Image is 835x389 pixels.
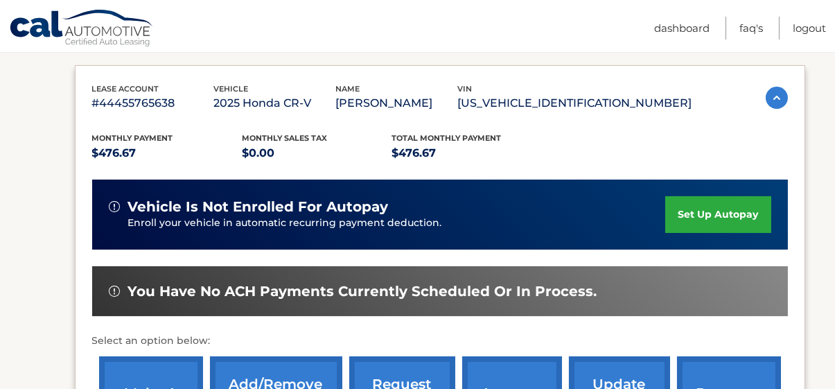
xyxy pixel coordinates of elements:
p: Enroll your vehicle in automatic recurring payment deduction. [128,216,666,231]
a: FAQ's [739,17,763,40]
span: vehicle [214,84,249,94]
p: #44455765638 [92,94,214,113]
img: alert-white.svg [109,286,120,297]
span: You have no ACH payments currently scheduled or in process. [128,283,597,300]
p: Select an option below: [92,333,788,349]
a: set up autopay [665,196,771,233]
img: accordion-active.svg [766,87,788,109]
span: Total Monthly Payment [392,133,502,143]
p: $476.67 [92,144,243,163]
p: [US_VEHICLE_IDENTIFICATION_NUMBER] [458,94,692,113]
a: Cal Automotive [9,9,155,49]
span: lease account [92,84,159,94]
p: $0.00 [242,144,392,163]
span: Monthly sales Tax [242,133,327,143]
a: Dashboard [654,17,710,40]
span: name [336,84,360,94]
img: alert-white.svg [109,201,120,212]
span: vin [458,84,473,94]
p: [PERSON_NAME] [336,94,458,113]
span: vehicle is not enrolled for autopay [128,198,389,216]
span: Monthly Payment [92,133,173,143]
p: 2025 Honda CR-V [214,94,336,113]
p: $476.67 [392,144,543,163]
a: Logout [793,17,826,40]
